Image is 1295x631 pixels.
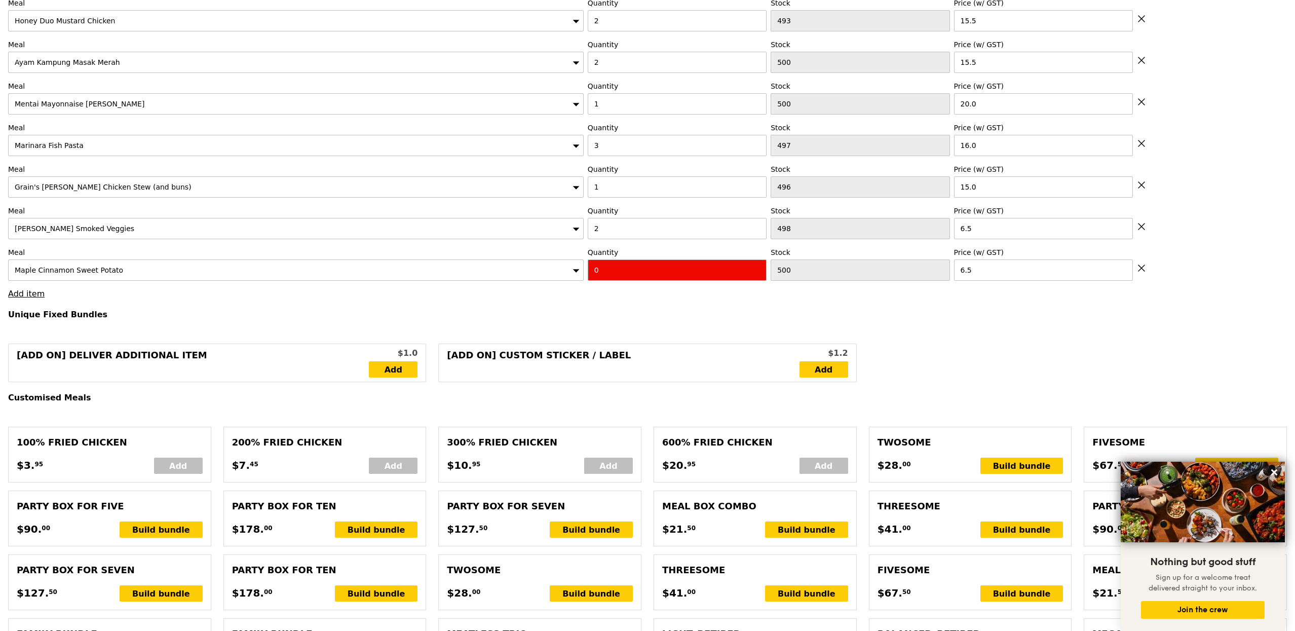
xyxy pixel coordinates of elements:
span: Nothing but good stuff [1150,556,1255,568]
span: 95 [687,460,696,468]
span: 00 [902,460,911,468]
label: Stock [771,206,949,216]
span: 95 [34,460,43,468]
label: Stock [771,123,949,133]
div: Meal Box Combo [662,499,848,513]
span: 50 [479,524,488,532]
div: Party Box for Ten [232,499,418,513]
div: Build bundle [765,585,848,602]
span: 00 [264,524,273,532]
div: 300% Fried Chicken [447,435,633,450]
span: 50 [687,524,696,532]
label: Price (w/ GST) [954,81,1133,91]
label: Quantity [588,40,767,50]
label: Price (w/ GST) [954,206,1133,216]
span: $28. [878,458,902,473]
span: $67. [878,585,902,601]
div: Twosome [447,563,633,577]
label: Meal [8,123,584,133]
div: Fivesome [1092,435,1278,450]
span: 50 [1118,588,1126,596]
h4: Customised Meals [8,393,1287,402]
div: Party Box for Seven [17,563,203,577]
span: $127. [17,585,49,601]
label: Stock [771,247,949,257]
label: Meal [8,206,584,216]
div: Build bundle [765,522,848,538]
div: [Add on] Custom Sticker / Label [447,348,799,378]
label: Meal [8,40,584,50]
div: Build bundle [120,522,203,538]
span: 45 [250,460,258,468]
div: 600% Fried Chicken [662,435,848,450]
div: Threesome [662,563,848,577]
div: 200% Fried Chicken [232,435,418,450]
div: Party Box for Five [17,499,203,513]
span: $90. [1092,522,1117,537]
span: Ayam Kampung Masak Merah [15,58,120,66]
span: $28. [447,585,472,601]
label: Stock [771,81,949,91]
span: $41. [878,522,902,537]
span: 50 [49,588,57,596]
span: Honey Duo Mustard Chicken [15,17,115,25]
span: $20. [662,458,687,473]
div: Add [799,458,848,474]
button: Close [1266,464,1282,480]
h4: Unique Fixed Bundles [8,310,1287,319]
span: $3. [17,458,34,473]
label: Price (w/ GST) [954,40,1133,50]
span: 50 [902,588,911,596]
div: Party Box for Ten [232,563,418,577]
div: Build bundle [335,522,418,538]
span: 00 [687,588,696,596]
label: Quantity [588,81,767,91]
div: Fivesome [878,563,1063,577]
div: Build bundle [335,585,418,602]
div: Add [154,458,203,474]
label: Price (w/ GST) [954,164,1133,174]
span: Grain's [PERSON_NAME] Chicken Stew (and buns) [15,183,192,191]
span: $10. [447,458,472,473]
div: Build bundle [550,522,633,538]
span: [PERSON_NAME] Smoked Veggies [15,225,134,233]
span: Marinara Fish Pasta [15,141,84,150]
span: Maple Cinnamon Sweet Potato [15,266,123,274]
span: $178. [232,522,264,537]
label: Price (w/ GST) [954,123,1133,133]
label: Quantity [588,123,767,133]
span: 00 [42,524,50,532]
span: $41. [662,585,687,601]
div: [Add on] Deliver Additional Item [17,348,369,378]
label: Meal [8,164,584,174]
span: 00 [472,588,481,596]
label: Stock [771,40,949,50]
label: Meal [8,247,584,257]
label: Quantity [588,247,767,257]
img: DSC07876-Edit02-Large.jpeg [1121,462,1285,542]
div: Threesome [878,499,1063,513]
span: $178. [232,585,264,601]
label: Quantity [588,206,767,216]
div: $1.2 [799,347,848,359]
div: Build bundle [550,585,633,602]
label: Meal [8,81,584,91]
div: Party Box for Seven [447,499,633,513]
span: $7. [232,458,250,473]
div: Build bundle [120,585,203,602]
span: 00 [264,588,273,596]
div: Add [369,458,417,474]
span: 50 [1118,460,1126,468]
span: Sign up for a welcome treat delivered straight to your inbox. [1149,573,1257,592]
span: 00 [902,524,911,532]
div: Twosome [878,435,1063,450]
a: Add [369,361,417,378]
label: Quantity [588,164,767,174]
div: Add [584,458,633,474]
div: Build bundle [980,585,1063,602]
span: Mentai Mayonnaise [PERSON_NAME] [15,100,144,108]
span: $21. [662,522,687,537]
label: Stock [771,164,949,174]
button: Join the crew [1141,601,1265,619]
div: Meal Box Combo [1092,563,1278,577]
